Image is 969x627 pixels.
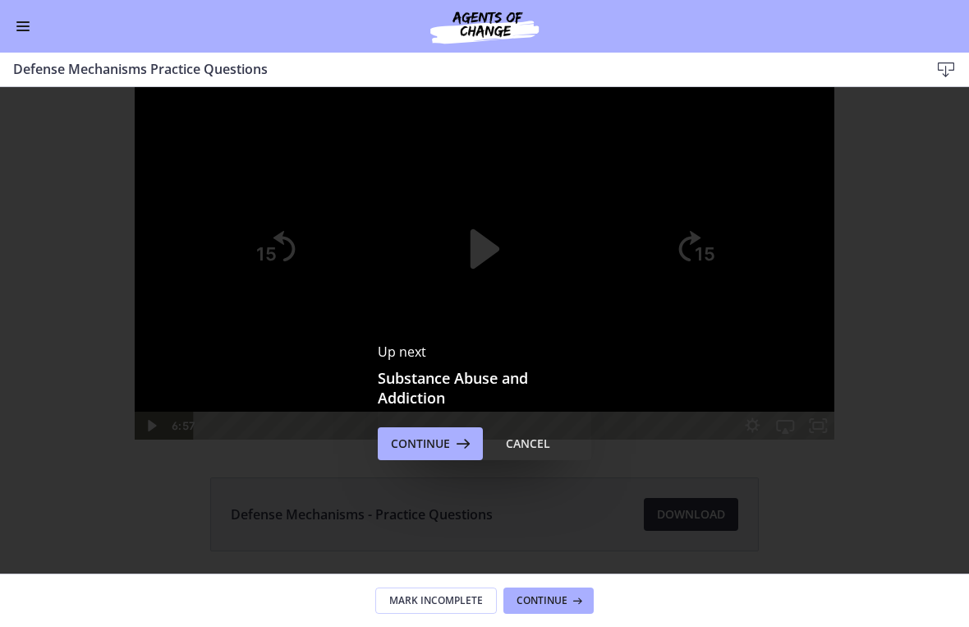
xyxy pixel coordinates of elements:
[695,157,715,178] tspan: 15
[386,7,583,46] img: Agents of Change
[428,106,541,219] button: Play Video
[235,122,314,201] button: Skip back 15 seconds
[391,434,450,454] span: Continue
[375,588,497,614] button: Mark Incomplete
[801,325,834,353] button: Unfullscreen
[378,427,483,460] button: Continue
[256,157,277,178] tspan: 15
[736,325,769,353] button: Show settings menu
[517,594,567,607] span: Continue
[493,427,563,460] button: Cancel
[13,59,903,79] h3: Defense Mechanisms Practice Questions
[13,16,33,36] button: Enable menu
[378,342,591,362] p: Up next
[389,594,483,607] span: Mark Incomplete
[135,325,168,353] button: Play Video
[769,325,801,353] button: Airplay
[378,368,591,408] h3: Substance Abuse and Addiction
[655,122,734,201] button: Skip ahead 15 seconds
[205,325,728,353] div: Playbar
[506,434,550,454] div: Cancel
[503,588,594,614] button: Continue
